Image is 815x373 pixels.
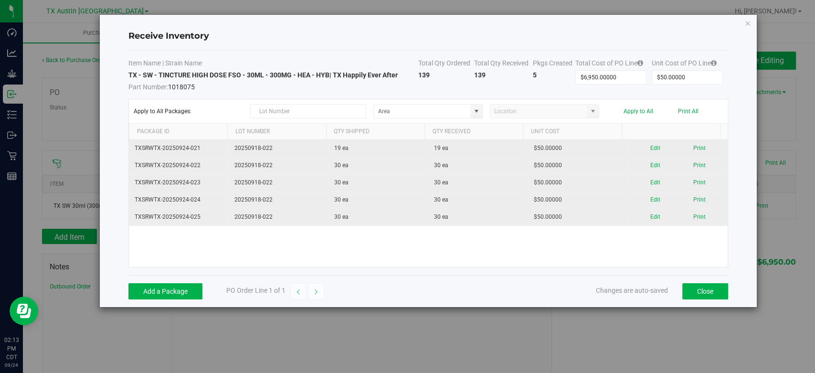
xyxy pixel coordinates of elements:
button: Edit [650,213,660,222]
td: 20250918-022 [229,157,328,174]
iframe: Resource center [10,297,38,325]
td: 20250918-022 [229,174,328,192]
button: Print [693,161,705,170]
th: Item Name | Strain Name [128,58,418,70]
td: 30 ea [328,174,428,192]
input: Total Cost [576,71,646,84]
th: Total Qty Received [474,58,533,70]
strong: 5 [532,71,536,79]
td: $50.00000 [528,174,628,192]
td: 19 ea [328,140,428,157]
td: TXSRWTX-20250924-023 [129,174,229,192]
th: Package Id [129,124,227,140]
th: Unit Cost of PO Line [652,58,728,70]
input: Unit Cost [652,71,722,84]
span: PO Order Line 1 of 1 [226,287,286,294]
th: Qty Shipped [326,124,424,140]
h4: Receive Inventory [128,30,728,43]
td: TXSRWTX-20250924-021 [129,140,229,157]
button: Edit [650,178,660,187]
i: Specifying a total cost will update all package costs. [637,60,643,66]
td: 30 ea [328,157,428,174]
span: Part Number: [128,83,168,91]
th: Pkgs Created [532,58,575,70]
span: 1018075 [128,80,418,92]
strong: 139 [474,71,486,79]
td: 30 ea [428,174,528,192]
td: 20250918-022 [229,192,328,209]
button: Print [693,178,705,187]
td: $50.00000 [528,157,628,174]
td: 30 ea [428,192,528,209]
button: Add a Package [128,283,202,299]
button: Print [693,144,705,153]
td: 19 ea [428,140,528,157]
button: Print [693,213,705,222]
span: Apply to All Packages: [134,108,243,115]
button: Edit [650,161,660,170]
td: 30 ea [428,209,528,225]
th: Lot Number [227,124,326,140]
td: $50.00000 [528,140,628,157]
strong: TX - SW - TINCTURE HIGH DOSE FSO - 30ML - 300MG - HEA - HYB | TX Happily Ever After [128,71,398,79]
button: Apply to All [624,108,653,115]
th: Unit Cost [523,124,621,140]
td: TXSRWTX-20250924-025 [129,209,229,225]
span: Changes are auto-saved [596,287,668,294]
th: Total Qty Ordered [418,58,474,70]
td: TXSRWTX-20250924-022 [129,157,229,174]
button: Print [693,195,705,204]
th: Total Cost of PO Line [575,58,652,70]
strong: 139 [418,71,430,79]
button: Close modal [744,17,751,29]
button: Print All [678,108,699,115]
td: 20250918-022 [229,209,328,225]
td: 20250918-022 [229,140,328,157]
td: $50.00000 [528,192,628,209]
button: Edit [650,144,660,153]
input: Lot Number [250,104,366,118]
td: 30 ea [328,209,428,225]
td: TXSRWTX-20250924-024 [129,192,229,209]
button: Edit [650,195,660,204]
td: 30 ea [328,192,428,209]
td: $50.00000 [528,209,628,225]
input: Area [374,105,470,118]
button: Close [682,283,728,299]
i: Specifying a total cost will update all package costs. [711,60,717,66]
td: 30 ea [428,157,528,174]
th: Qty Received [424,124,523,140]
